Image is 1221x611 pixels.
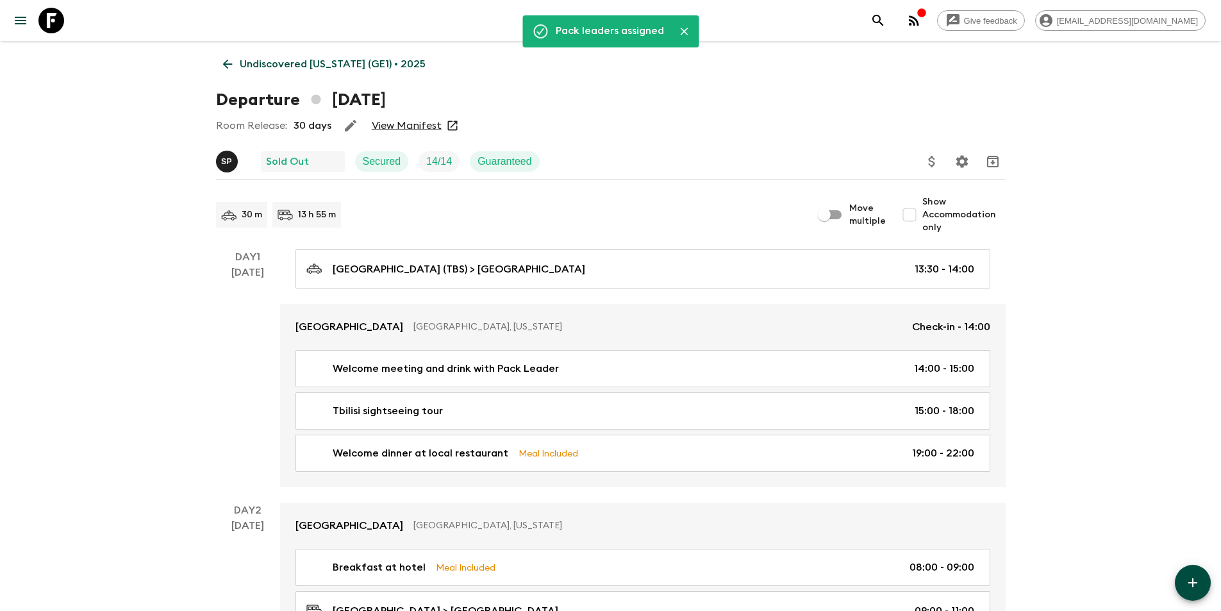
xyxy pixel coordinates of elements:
a: [GEOGRAPHIC_DATA][GEOGRAPHIC_DATA], [US_STATE] [280,503,1006,549]
p: [GEOGRAPHIC_DATA] [295,319,403,335]
p: [GEOGRAPHIC_DATA] [295,518,403,533]
p: [GEOGRAPHIC_DATA], [US_STATE] [413,519,980,532]
span: [EMAIL_ADDRESS][DOMAIN_NAME] [1050,16,1205,26]
p: Day 2 [216,503,280,518]
button: Settings [949,149,975,174]
p: 19:00 - 22:00 [912,446,974,461]
p: Meal Included [436,560,495,574]
a: Welcome dinner at local restaurantMeal Included19:00 - 22:00 [295,435,990,472]
p: Sold Out [266,154,309,169]
p: 08:00 - 09:00 [910,560,974,575]
p: 30 days [294,118,331,133]
p: Meal Included [519,446,578,460]
p: Day 1 [216,249,280,265]
p: 13 h 55 m [298,208,336,221]
p: [GEOGRAPHIC_DATA], [US_STATE] [413,321,902,333]
button: menu [8,8,33,33]
p: S P [221,156,232,167]
a: Welcome meeting and drink with Pack Leader14:00 - 15:00 [295,350,990,387]
span: Show Accommodation only [922,196,1006,234]
button: SP [216,151,240,172]
div: Trip Fill [419,151,460,172]
a: View Manifest [372,119,442,132]
p: Tbilisi sightseeing tour [333,403,443,419]
a: [GEOGRAPHIC_DATA][GEOGRAPHIC_DATA], [US_STATE]Check-in - 14:00 [280,304,1006,350]
a: [GEOGRAPHIC_DATA] (TBS) > [GEOGRAPHIC_DATA]13:30 - 14:00 [295,249,990,289]
span: Sophie Pruidze [216,155,240,165]
button: Archive (Completed, Cancelled or Unsynced Departures only) [980,149,1006,174]
button: Close [674,22,694,41]
h1: Departure [DATE] [216,87,386,113]
p: Undiscovered [US_STATE] (GE1) • 2025 [240,56,426,72]
div: [EMAIL_ADDRESS][DOMAIN_NAME] [1035,10,1206,31]
p: Room Release: [216,118,287,133]
span: Move multiple [849,202,886,228]
p: 30 m [242,208,262,221]
p: Welcome meeting and drink with Pack Leader [333,361,559,376]
a: Breakfast at hotelMeal Included08:00 - 09:00 [295,549,990,586]
p: Breakfast at hotel [333,560,426,575]
div: Pack leaders assigned [556,19,664,44]
a: Give feedback [937,10,1025,31]
button: Update Price, Early Bird Discount and Costs [919,149,945,174]
div: Secured [355,151,409,172]
a: Tbilisi sightseeing tour15:00 - 18:00 [295,392,990,430]
p: 15:00 - 18:00 [915,403,974,419]
p: 14 / 14 [426,154,452,169]
button: search adventures [865,8,891,33]
p: Check-in - 14:00 [912,319,990,335]
span: Give feedback [957,16,1024,26]
p: 14:00 - 15:00 [914,361,974,376]
p: Secured [363,154,401,169]
p: Welcome dinner at local restaurant [333,446,508,461]
p: [GEOGRAPHIC_DATA] (TBS) > [GEOGRAPHIC_DATA] [333,262,585,277]
a: Undiscovered [US_STATE] (GE1) • 2025 [216,51,433,77]
p: 13:30 - 14:00 [915,262,974,277]
div: [DATE] [231,265,264,487]
p: Guaranteed [478,154,532,169]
